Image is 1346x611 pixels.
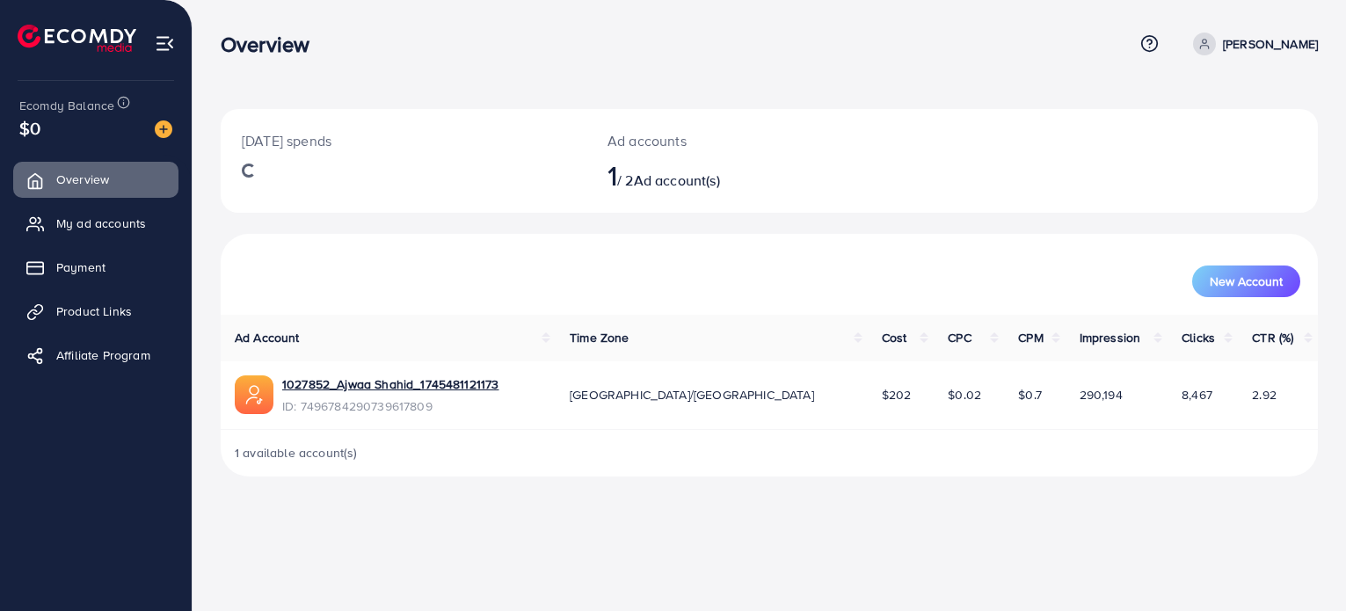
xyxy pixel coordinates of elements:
span: $0.7 [1018,386,1042,404]
p: Ad accounts [608,130,840,151]
span: ID: 7496784290739617809 [282,397,498,415]
span: 290,194 [1080,386,1123,404]
span: Time Zone [570,329,629,346]
span: My ad accounts [56,215,146,232]
span: CPC [948,329,971,346]
span: Product Links [56,302,132,320]
a: Affiliate Program [13,338,178,373]
img: ic-ads-acc.e4c84228.svg [235,375,273,414]
a: [PERSON_NAME] [1186,33,1318,55]
img: logo [18,25,136,52]
span: CPM [1018,329,1043,346]
span: CTR (%) [1252,329,1293,346]
span: 2.92 [1252,386,1277,404]
a: Product Links [13,294,178,329]
span: 1 available account(s) [235,444,358,462]
span: $202 [882,386,912,404]
img: menu [155,33,175,54]
span: Ecomdy Balance [19,97,114,114]
span: 8,467 [1182,386,1212,404]
p: [PERSON_NAME] [1223,33,1318,55]
span: [GEOGRAPHIC_DATA]/[GEOGRAPHIC_DATA] [570,386,814,404]
span: $0.02 [948,386,981,404]
span: New Account [1210,275,1283,287]
span: $0 [19,115,40,141]
a: My ad accounts [13,206,178,241]
a: 1027852_Ajwaa Shahid_1745481121173 [282,375,498,393]
span: Impression [1080,329,1141,346]
span: Affiliate Program [56,346,150,364]
a: Overview [13,162,178,197]
span: Ad Account [235,329,300,346]
img: image [155,120,172,138]
p: [DATE] spends [242,130,565,151]
a: Payment [13,250,178,285]
h2: / 2 [608,158,840,192]
span: Overview [56,171,109,188]
span: Clicks [1182,329,1215,346]
button: New Account [1192,265,1300,297]
span: Payment [56,258,105,276]
h3: Overview [221,32,324,57]
span: 1 [608,155,617,195]
span: Cost [882,329,907,346]
span: Ad account(s) [634,171,720,190]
